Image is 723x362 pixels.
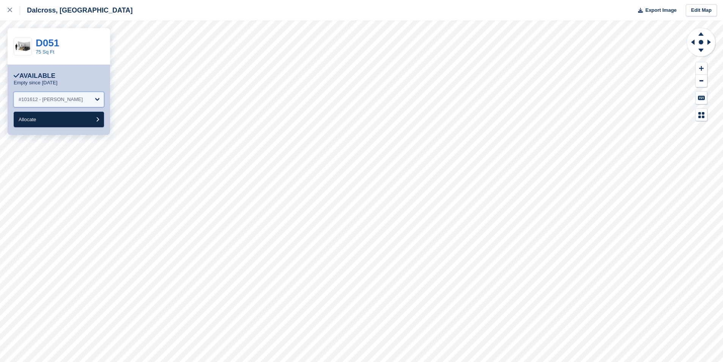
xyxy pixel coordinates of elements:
img: 75-sqft-unit.jpg [14,40,32,53]
a: Edit Map [686,4,717,17]
p: Empty since [DATE] [14,80,57,86]
a: 75 Sq Ft [36,49,54,55]
a: D051 [36,37,59,49]
button: Map Legend [696,109,707,121]
button: Export Image [633,4,677,17]
span: Allocate [19,117,36,122]
div: #101612 - [PERSON_NAME] [19,96,83,103]
button: Allocate [14,112,104,127]
div: Available [14,72,55,80]
button: Zoom In [696,62,707,75]
button: Keyboard Shortcuts [696,92,707,104]
div: Dalcross, [GEOGRAPHIC_DATA] [20,6,132,15]
span: Export Image [645,6,676,14]
button: Zoom Out [696,75,707,87]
